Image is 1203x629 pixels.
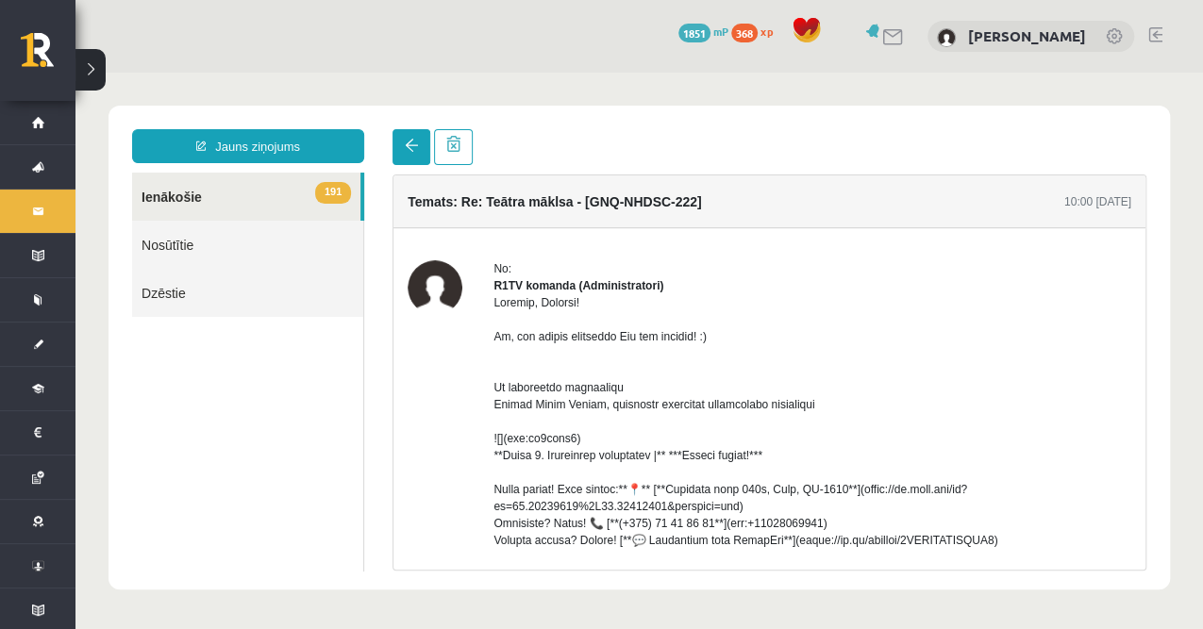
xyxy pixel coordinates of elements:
[760,24,773,39] span: xp
[332,122,626,137] h4: Temats: Re: Teātra māklsa - [GNQ-NHDSC-222]
[57,57,289,91] a: Jauns ziņojums
[57,148,288,196] a: Nosūtītie
[937,28,956,47] img: Gabriels Rimeiks
[731,24,758,42] span: 368
[418,188,1056,205] div: No:
[240,109,276,131] span: 191
[713,24,728,39] span: mP
[57,100,285,148] a: 191Ienākošie
[678,24,728,39] a: 1851 mP
[418,207,588,220] strong: R1TV komanda (Administratori)
[57,196,288,244] a: Dzēstie
[968,26,1086,45] a: [PERSON_NAME]
[332,188,387,242] img: R1TV komanda
[21,33,75,80] a: Rīgas 1. Tālmācības vidusskola
[678,24,710,42] span: 1851
[989,121,1056,138] div: 10:00 [DATE]
[731,24,782,39] a: 368 xp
